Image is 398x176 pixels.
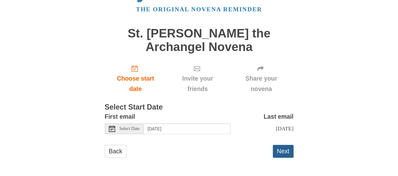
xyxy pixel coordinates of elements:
[105,27,294,54] h1: St. [PERSON_NAME] the Archangel Novena
[111,73,160,94] span: Choose start date
[273,145,294,158] button: Next
[235,73,287,94] span: Share your novena
[172,73,222,94] span: Invite your friends
[276,125,293,132] span: [DATE]
[105,111,135,122] label: First email
[166,60,229,97] div: Click "Next" to confirm your start date first.
[105,103,294,111] h3: Select Start Date
[105,145,126,158] a: Back
[264,111,294,122] label: Last email
[229,60,294,97] div: Click "Next" to confirm your start date first.
[120,127,140,131] span: Select Date
[105,60,166,97] a: Choose start date
[136,6,262,13] a: The original novena reminder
